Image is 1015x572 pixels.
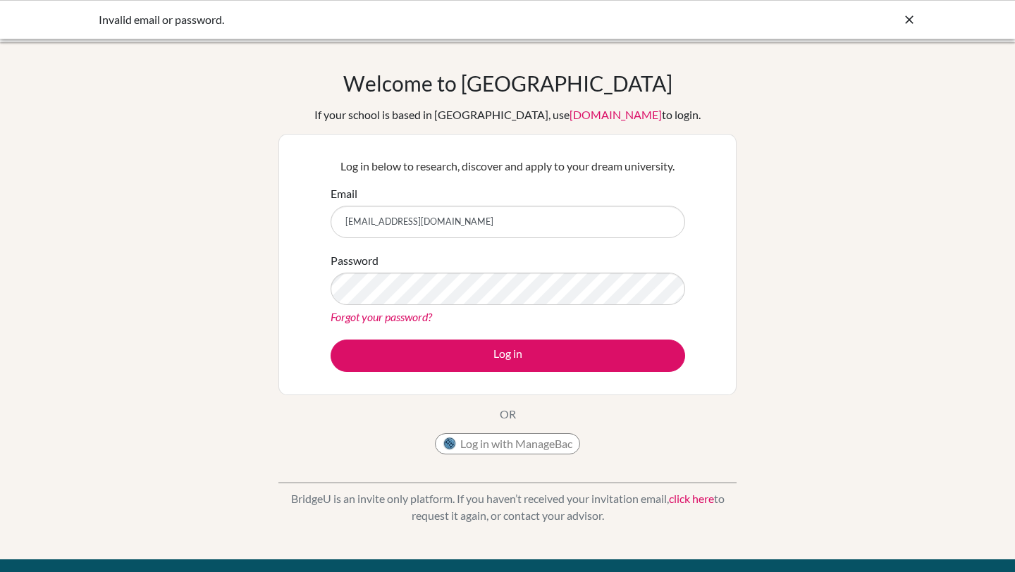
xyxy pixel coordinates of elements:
a: click here [669,492,714,505]
p: BridgeU is an invite only platform. If you haven’t received your invitation email, to request it ... [278,490,737,524]
a: Forgot your password? [331,310,432,323]
p: Log in below to research, discover and apply to your dream university. [331,158,685,175]
a: [DOMAIN_NAME] [570,108,662,121]
button: Log in [331,340,685,372]
div: If your school is based in [GEOGRAPHIC_DATA], use to login. [314,106,701,123]
button: Log in with ManageBac [435,433,580,454]
label: Email [331,185,357,202]
div: Invalid email or password. [99,11,705,28]
label: Password [331,252,379,269]
h1: Welcome to [GEOGRAPHIC_DATA] [343,70,672,96]
p: OR [500,406,516,423]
